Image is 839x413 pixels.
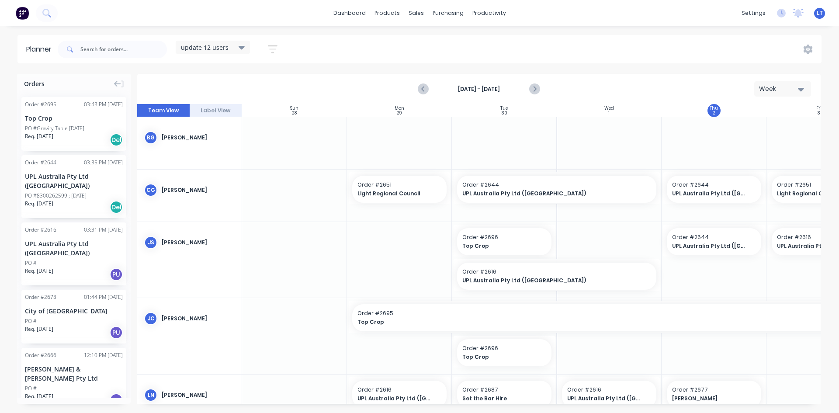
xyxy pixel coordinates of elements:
[357,190,433,198] span: Light Regional Council
[290,106,298,111] div: Sun
[567,386,651,394] span: Order # 2616
[759,84,799,94] div: Week
[737,7,770,20] div: settings
[817,111,820,115] div: 3
[25,306,123,316] div: City of [GEOGRAPHIC_DATA]
[110,393,123,406] div: PU
[25,192,87,200] div: PO #8300262599 ; [DATE]
[24,79,45,88] span: Orders
[25,351,56,359] div: Order # 2666
[144,184,157,197] div: CG
[110,133,123,146] div: Del
[25,239,123,257] div: UPL Australia Pty Ltd ([GEOGRAPHIC_DATA])
[370,7,404,20] div: products
[710,106,718,111] div: Thu
[604,106,614,111] div: Wed
[329,7,370,20] a: dashboard
[462,395,538,403] span: Set the Bar Hire
[713,111,715,115] div: 2
[137,104,190,117] button: Team View
[162,239,235,246] div: [PERSON_NAME]
[84,226,123,234] div: 03:31 PM [DATE]
[25,364,123,383] div: [PERSON_NAME] & [PERSON_NAME] Pty Ltd
[26,44,56,55] div: Planner
[25,392,53,400] span: Req. [DATE]
[190,104,242,117] button: Label View
[162,315,235,323] div: [PERSON_NAME]
[84,159,123,167] div: 03:35 PM [DATE]
[25,172,123,190] div: UPL Australia Pty Ltd ([GEOGRAPHIC_DATA])
[816,106,822,111] div: Fri
[462,181,651,189] span: Order # 2644
[501,111,507,115] div: 30
[357,181,441,189] span: Order # 2651
[357,395,433,403] span: UPL Australia Pty Ltd ([GEOGRAPHIC_DATA])
[292,111,297,115] div: 28
[404,7,428,20] div: sales
[357,386,441,394] span: Order # 2616
[672,395,748,403] span: [PERSON_NAME]
[462,233,546,241] span: Order # 2696
[25,101,56,108] div: Order # 2695
[428,7,468,20] div: purchasing
[80,41,167,58] input: Search for orders...
[672,242,748,250] span: UPL Australia Pty Ltd ([GEOGRAPHIC_DATA])
[25,385,37,392] div: PO #
[110,326,123,339] div: PU
[468,7,510,20] div: productivity
[25,114,123,123] div: Top Crop
[25,267,53,275] span: Req. [DATE]
[144,312,157,325] div: JC
[462,344,546,352] span: Order # 2696
[672,233,756,241] span: Order # 2644
[672,386,756,394] span: Order # 2677
[16,7,29,20] img: Factory
[500,106,508,111] div: Tue
[395,106,404,111] div: Mon
[25,226,56,234] div: Order # 2616
[144,131,157,144] div: BG
[754,81,811,97] button: Week
[25,317,37,325] div: PO #
[25,132,53,140] span: Req. [DATE]
[84,101,123,108] div: 03:43 PM [DATE]
[162,134,235,142] div: [PERSON_NAME]
[462,242,538,250] span: Top Crop
[162,391,235,399] div: [PERSON_NAME]
[110,201,123,214] div: Del
[144,389,157,402] div: LN
[25,200,53,208] span: Req. [DATE]
[84,293,123,301] div: 01:44 PM [DATE]
[672,190,748,198] span: UPL Australia Pty Ltd ([GEOGRAPHIC_DATA])
[567,395,643,403] span: UPL Australia Pty Ltd ([GEOGRAPHIC_DATA])
[462,386,546,394] span: Order # 2687
[435,85,523,93] strong: [DATE] - [DATE]
[357,318,811,326] span: Top Crop
[397,111,402,115] div: 29
[25,259,37,267] div: PO #
[110,268,123,281] div: PU
[25,325,53,333] span: Req. [DATE]
[817,9,823,17] span: LT
[25,125,84,132] div: PO #Gravity Table [DATE]
[25,293,56,301] div: Order # 2678
[462,268,651,276] span: Order # 2616
[84,351,123,359] div: 12:10 PM [DATE]
[181,43,229,52] span: update 12 users
[462,190,632,198] span: UPL Australia Pty Ltd ([GEOGRAPHIC_DATA])
[608,111,610,115] div: 1
[462,353,538,361] span: Top Crop
[462,277,632,285] span: UPL Australia Pty Ltd ([GEOGRAPHIC_DATA])
[162,186,235,194] div: [PERSON_NAME]
[144,236,157,249] div: JS
[672,181,756,189] span: Order # 2644
[25,159,56,167] div: Order # 2644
